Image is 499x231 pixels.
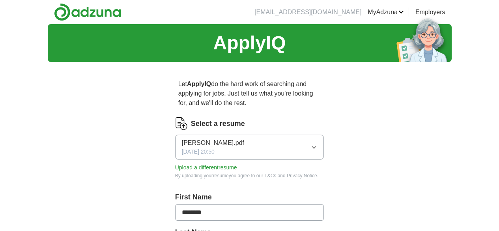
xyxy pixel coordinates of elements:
[175,192,324,203] label: First Name
[187,81,211,87] strong: ApplyIQ
[182,148,215,156] span: [DATE] 20:50
[175,76,324,111] p: Let do the hard work of searching and applying for jobs. Just tell us what you're looking for, an...
[415,8,445,17] a: Employers
[182,138,244,148] span: [PERSON_NAME].pdf
[175,163,237,172] button: Upload a differentresume
[175,172,324,179] div: By uploading your resume you agree to our and .
[213,29,286,57] h1: ApplyIQ
[287,173,317,178] a: Privacy Notice
[254,8,361,17] li: [EMAIL_ADDRESS][DOMAIN_NAME]
[191,118,245,129] label: Select a resume
[175,135,324,160] button: [PERSON_NAME].pdf[DATE] 20:50
[175,117,188,130] img: CV Icon
[368,8,404,17] a: MyAdzuna
[54,3,121,21] img: Adzuna logo
[264,173,276,178] a: T&Cs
